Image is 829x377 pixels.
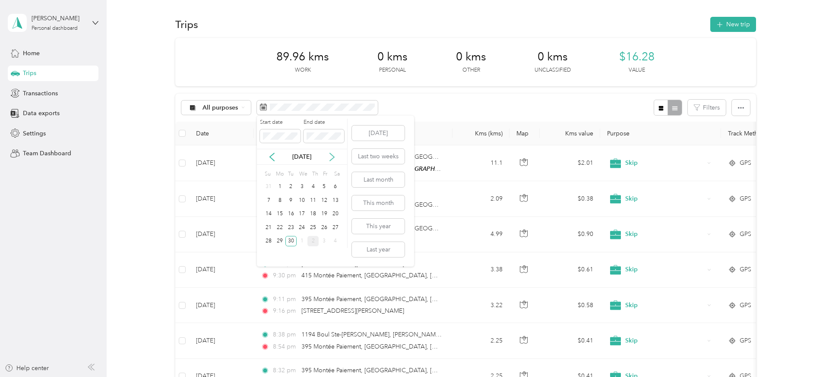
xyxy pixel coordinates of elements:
div: 5 [319,182,330,192]
span: [STREET_ADDRESS][PERSON_NAME] [301,307,404,314]
span: 0 kms [456,50,486,64]
div: 4 [330,236,341,247]
span: [STREET_ADDRESS][PERSON_NAME] [301,260,404,267]
th: Track Method [721,122,782,145]
div: 1 [297,236,308,247]
div: 18 [307,209,319,220]
div: 16 [285,209,297,220]
th: Kms value [540,122,600,145]
div: Su [263,168,271,180]
span: 0 kms [377,50,408,64]
td: [DATE] [189,181,254,217]
div: 2 [285,182,297,192]
td: $0.61 [540,252,600,288]
div: 13 [330,195,341,206]
td: 3.22 [452,288,509,323]
p: Personal [379,66,406,74]
button: Last month [352,172,405,187]
div: 23 [285,222,297,233]
button: Filters [688,100,726,116]
div: 9 [285,195,297,206]
div: 24 [297,222,308,233]
span: 395 Montée Paiement, [GEOGRAPHIC_DATA], [GEOGRAPHIC_DATA], [GEOGRAPHIC_DATA] [301,367,558,374]
span: Trips [23,69,36,78]
td: $0.38 [540,181,600,217]
div: 22 [274,222,285,233]
span: GPS [740,158,751,168]
td: 2.25 [452,323,509,358]
div: 30 [285,236,297,247]
button: This month [352,195,405,210]
td: $0.58 [540,288,600,323]
span: 1194 Boul Ste-[PERSON_NAME], [PERSON_NAME], [PERSON_NAME], [GEOGRAPHIC_DATA] [301,331,558,338]
td: $0.41 [540,323,600,358]
td: [DATE] [189,252,254,288]
div: 12 [319,195,330,206]
td: 2.09 [452,181,509,217]
div: 15 [274,209,285,220]
div: 14 [263,209,274,220]
p: Unclassified [535,66,571,74]
td: $0.90 [540,217,600,252]
span: Skip [625,229,704,239]
td: [DATE] [189,323,254,358]
div: 6 [330,182,341,192]
th: Map [509,122,540,145]
span: 9:30 pm [273,271,297,280]
span: Data exports [23,109,60,118]
div: 17 [297,209,308,220]
div: Help center [5,364,49,373]
span: Skip [625,265,704,274]
th: Locations [254,122,452,145]
button: [DATE] [352,126,405,141]
td: 4.99 [452,217,509,252]
span: GPS [740,336,751,346]
div: Sa [333,168,341,180]
span: $16.28 [619,50,655,64]
td: [DATE] [189,217,254,252]
span: Transactions [23,89,58,98]
span: Skip [625,194,704,204]
button: New trip [710,17,756,32]
div: 26 [319,222,330,233]
h1: Trips [175,20,198,29]
div: 11 [307,195,319,206]
div: Personal dashboard [32,26,78,31]
span: 8:38 pm [273,330,297,339]
td: 11.1 [452,145,509,181]
span: GPS [740,229,751,239]
button: Last year [352,242,405,257]
span: 9:11 pm [273,295,297,304]
div: Fr [322,168,330,180]
div: 3 [319,236,330,247]
span: 8:32 pm [273,366,297,375]
span: GPS [740,194,751,204]
span: 9:16 pm [273,306,297,316]
div: We [298,168,308,180]
button: Last two weeks [352,149,405,164]
div: [PERSON_NAME] [32,14,85,23]
div: Mo [274,168,284,180]
span: 8:54 pm [273,342,297,352]
div: 2 [307,236,319,247]
span: 395 Montée Paiement, [GEOGRAPHIC_DATA], [GEOGRAPHIC_DATA], [GEOGRAPHIC_DATA] [301,343,558,350]
div: 31 [263,182,274,192]
p: Other [462,66,480,74]
div: 3 [297,182,308,192]
div: 29 [274,236,285,247]
div: 25 [307,222,319,233]
td: [DATE] [189,288,254,323]
div: 7 [263,195,274,206]
span: Settings [23,129,46,138]
span: GPS [740,265,751,274]
span: Team Dashboard [23,149,71,158]
div: 21 [263,222,274,233]
div: 4 [307,182,319,192]
p: [DATE] [284,152,320,161]
div: 20 [330,209,341,220]
span: 0 kms [538,50,568,64]
span: GPS [740,301,751,310]
td: $2.01 [540,145,600,181]
th: Kms (kms) [452,122,509,145]
span: All purposes [203,105,238,111]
